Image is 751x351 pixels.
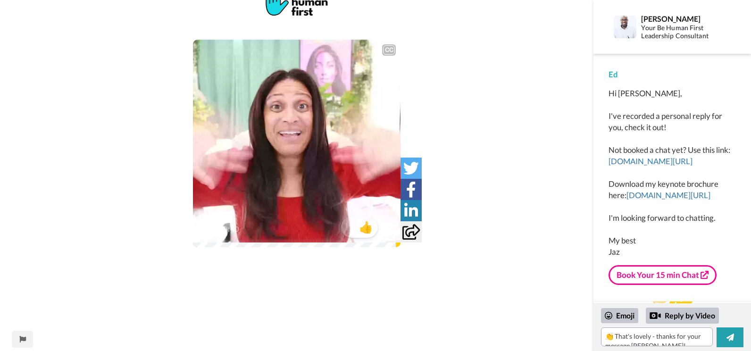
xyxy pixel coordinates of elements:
[601,327,713,346] textarea: 👏 That's lovely - thanks for your message [PERSON_NAME]!
[601,308,638,323] div: Emoji
[641,14,726,23] div: [PERSON_NAME]
[354,219,378,234] span: 👍
[341,220,354,234] span: 1
[614,16,636,38] img: Profile Image
[626,190,710,200] a: [DOMAIN_NAME][URL]
[383,45,395,55] div: CC
[609,265,717,285] a: Book Your 15 min Chat
[218,224,221,235] span: /
[609,88,736,258] div: Hi [PERSON_NAME], I've recorded a personal reply for you, check it out! Not booked a chat yet? Us...
[341,217,378,238] button: 1👍
[641,24,726,40] div: Your Be Human First Leadership Consultant
[650,310,661,321] div: Reply by Video
[646,308,719,324] div: Reply by Video
[609,156,693,166] a: [DOMAIN_NAME][URL]
[223,224,240,235] span: 0:40
[609,69,736,80] div: Ed
[200,224,216,235] span: 0:06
